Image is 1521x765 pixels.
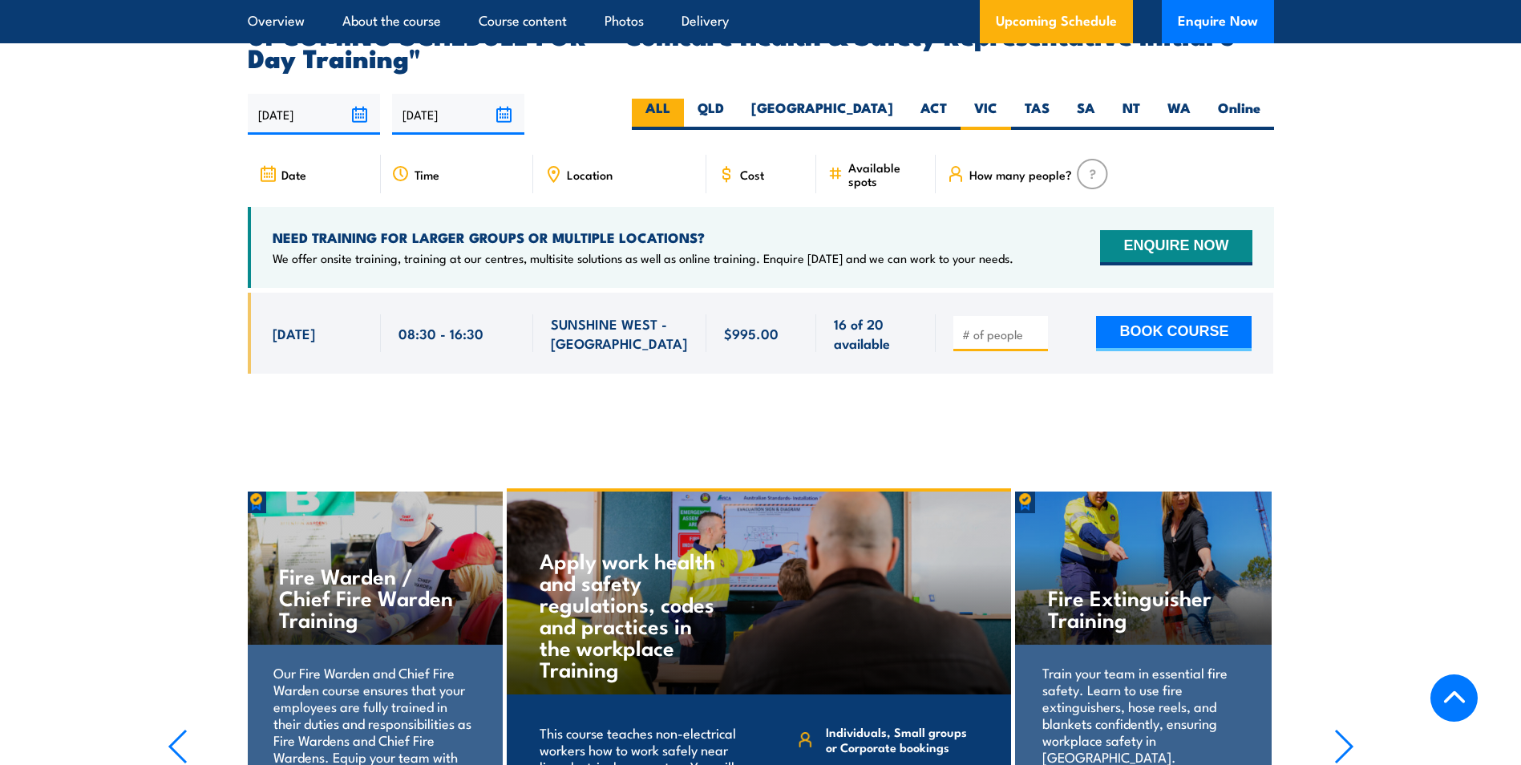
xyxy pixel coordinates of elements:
button: ENQUIRE NOW [1100,230,1252,265]
span: SUNSHINE WEST - [GEOGRAPHIC_DATA] [551,314,689,352]
span: 08:30 - 16:30 [398,324,483,342]
input: To date [392,94,524,135]
label: ACT [907,99,961,130]
h2: UPCOMING SCHEDULE FOR - "Comcare Health & Safety Representative Initial 5 Day Training" [248,23,1274,68]
span: Cost [740,168,764,181]
label: [GEOGRAPHIC_DATA] [738,99,907,130]
span: Date [281,168,306,181]
span: Time [415,168,439,181]
p: Train your team in essential fire safety. Learn to use fire extinguishers, hose reels, and blanke... [1042,664,1244,765]
label: NT [1109,99,1154,130]
span: 16 of 20 available [834,314,918,352]
label: Online [1204,99,1274,130]
span: Available spots [848,160,924,188]
span: Location [567,168,613,181]
h4: Fire Warden / Chief Fire Warden Training [279,565,469,629]
input: From date [248,94,380,135]
span: How many people? [969,168,1072,181]
h4: Apply work health and safety regulations, codes and practices in the workplace Training [540,549,728,679]
h4: Fire Extinguisher Training [1048,586,1238,629]
label: QLD [684,99,738,130]
label: ALL [632,99,684,130]
h4: NEED TRAINING FOR LARGER GROUPS OR MULTIPLE LOCATIONS? [273,229,1013,246]
span: [DATE] [273,324,315,342]
input: # of people [962,326,1042,342]
button: BOOK COURSE [1096,316,1252,351]
p: We offer onsite training, training at our centres, multisite solutions as well as online training... [273,250,1013,266]
label: VIC [961,99,1011,130]
span: $995.00 [724,324,779,342]
span: Individuals, Small groups or Corporate bookings [826,724,978,755]
label: TAS [1011,99,1063,130]
label: SA [1063,99,1109,130]
label: WA [1154,99,1204,130]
